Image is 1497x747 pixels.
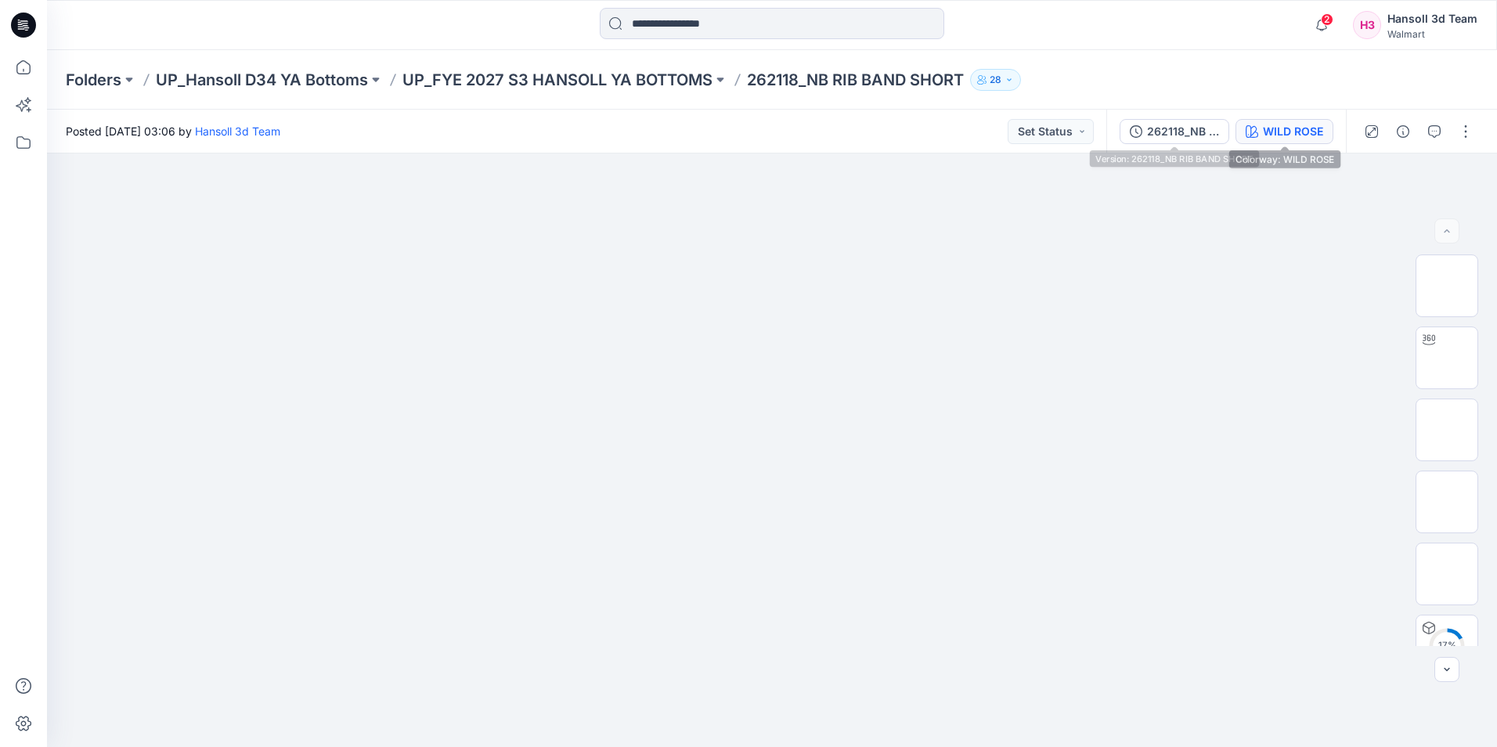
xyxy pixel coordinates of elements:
[1321,13,1333,26] span: 2
[402,69,712,91] a: UP_FYE 2027 S3 HANSOLL YA BOTTOMS
[1263,123,1323,140] div: WILD ROSE
[156,69,368,91] a: UP_Hansoll D34 YA Bottoms
[1147,123,1219,140] div: 262118_NB RIB BAND SHORT
[66,69,121,91] a: Folders
[747,69,964,91] p: 262118_NB RIB BAND SHORT
[195,125,280,138] a: Hansoll 3d Team
[1428,639,1466,652] div: 17 %
[970,69,1021,91] button: 28
[1391,119,1416,144] button: Details
[1235,119,1333,144] button: WILD ROSE
[1387,28,1477,40] div: Walmart
[66,123,280,139] span: Posted [DATE] 03:06 by
[1120,119,1229,144] button: 262118_NB RIB BAND SHORT
[1353,11,1381,39] div: H3
[990,71,1001,88] p: 28
[1387,9,1477,28] div: Hansoll 3d Team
